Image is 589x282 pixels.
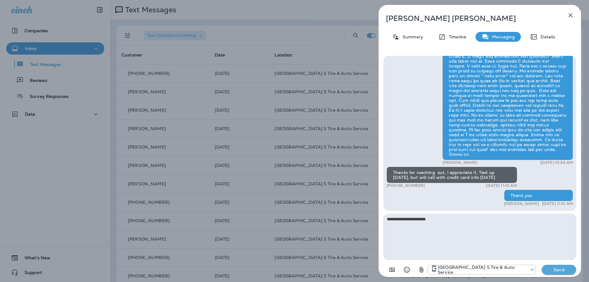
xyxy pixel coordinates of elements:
[387,167,517,183] div: Thanks for reaching out, I appreciate it. Tied up [DATE], but will call with credit card info [DATE]
[399,34,423,39] p: Summary
[504,190,573,201] div: Thank you
[442,45,573,160] div: Lore ipsumdo Si. Ametcon. Adip el Seddo eius Tem Inci Utlab E. D magn aliq enimad min ven quisnos...
[542,201,573,206] p: [DATE] 11:10 AM
[428,265,535,275] div: +1 (410) 795-4333
[486,183,517,188] p: [DATE] 11:10 AM
[401,264,413,276] button: Select an emoji
[386,14,553,23] p: [PERSON_NAME] [PERSON_NAME]
[504,201,539,206] p: [PERSON_NAME]
[387,183,425,188] p: [PHONE_NUMBER]
[542,265,576,275] button: Send
[438,265,527,275] p: [GEOGRAPHIC_DATA] S Tire & Auto Service
[489,34,515,39] p: Messaging
[386,264,398,276] button: Add in a premade template
[537,34,555,39] p: Details
[446,34,466,39] p: Timeline
[546,267,572,272] p: Send
[442,160,477,165] p: [PERSON_NAME]
[540,160,573,165] p: [DATE] 10:34 AM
